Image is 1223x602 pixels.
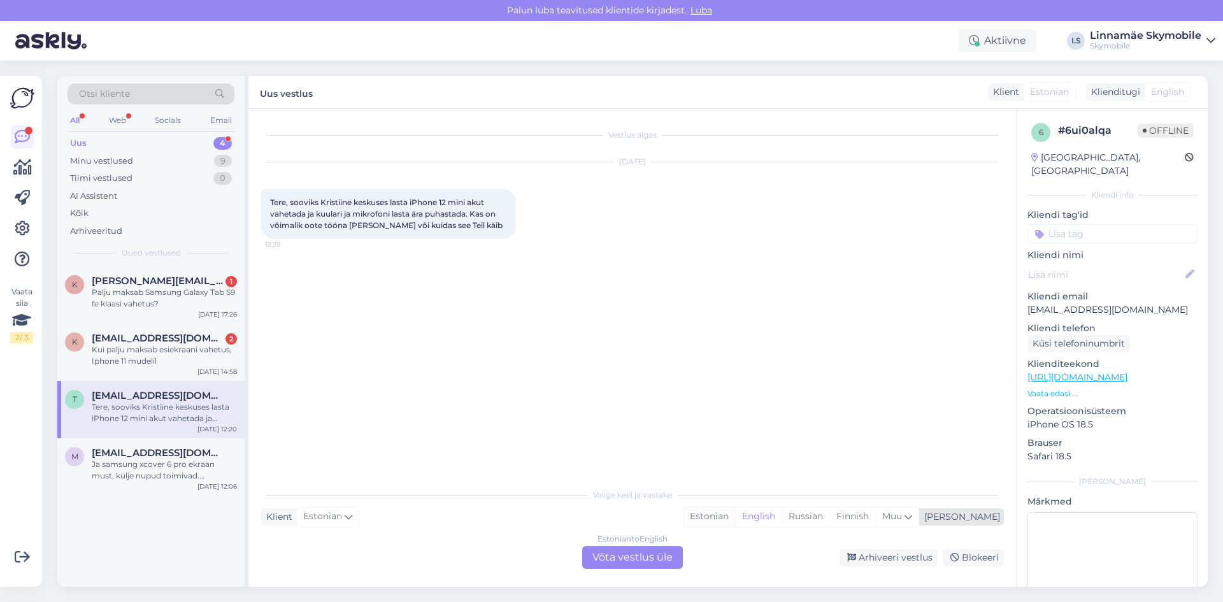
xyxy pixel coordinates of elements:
[106,112,129,129] div: Web
[1028,268,1183,282] input: Lisa nimi
[197,482,237,491] div: [DATE] 12:06
[198,310,237,319] div: [DATE] 17:26
[1027,248,1198,262] p: Kliendi nimi
[1058,123,1138,138] div: # 6ui0alqa
[70,137,87,150] div: Uus
[303,510,342,524] span: Estonian
[1027,224,1198,243] input: Lisa tag
[225,333,237,345] div: 2
[829,507,875,526] div: Finnish
[92,344,237,367] div: Kui palju maksab esiekraani vahetus, Iphone 11 mudelil
[261,129,1004,141] div: Vestlus algas
[70,225,122,238] div: Arhiveeritud
[71,452,78,461] span: m
[261,510,292,524] div: Klient
[782,507,829,526] div: Russian
[1027,388,1198,399] p: Vaata edasi ...
[70,155,133,168] div: Minu vestlused
[92,447,224,459] span: mimmupauka@gmail.com
[214,155,232,168] div: 9
[1027,436,1198,450] p: Brauser
[1027,371,1127,383] a: [URL][DOMAIN_NAME]
[225,276,237,287] div: 1
[687,4,716,16] span: Luba
[1090,31,1215,51] a: Linnamäe SkymobileSkymobile
[1027,189,1198,201] div: Kliendi info
[988,85,1019,99] div: Klient
[213,137,232,150] div: 4
[10,332,33,343] div: 2 / 3
[1030,85,1069,99] span: Estonian
[1027,335,1130,352] div: Küsi telefoninumbrit
[1027,322,1198,335] p: Kliendi telefon
[72,280,78,289] span: k
[73,394,77,404] span: T
[261,489,1004,501] div: Valige keel ja vastake
[68,112,82,129] div: All
[72,337,78,347] span: k
[1027,303,1198,317] p: [EMAIL_ADDRESS][DOMAIN_NAME]
[10,86,34,110] img: Askly Logo
[70,172,132,185] div: Tiimi vestlused
[152,112,183,129] div: Socials
[92,401,237,424] div: Tere, sooviks Kristiine keskuses lasta iPhone 12 mini akut vahetada ja kuulari ja mikrofoni lasta...
[840,549,938,566] div: Arhiveeri vestlus
[1090,41,1201,51] div: Skymobile
[92,287,237,310] div: Palju maksab Samsung Galaxy Tab S9 fe klaasi vahetus?
[270,197,503,230] span: Tere, sooviks Kristiine keskuses lasta iPhone 12 mini akut vahetada ja kuulari ja mikrofoni lasta...
[1138,124,1194,138] span: Offline
[1067,32,1085,50] div: LS
[683,507,735,526] div: Estonian
[582,546,683,569] div: Võta vestlus üle
[70,190,117,203] div: AI Assistent
[1086,85,1140,99] div: Klienditugi
[1031,151,1185,178] div: [GEOGRAPHIC_DATA], [GEOGRAPHIC_DATA]
[597,533,668,545] div: Estonian to English
[122,247,181,259] span: Uued vestlused
[92,459,237,482] div: Ja samsung xcover 6 pro ekraan must, külje nupud toimivad. [PERSON_NAME] vahetus ei aidanud. Kas ...
[92,390,224,401] span: Timmukohv@gmail.com
[919,510,1000,524] div: [PERSON_NAME]
[213,172,232,185] div: 0
[208,112,234,129] div: Email
[1151,85,1184,99] span: English
[959,29,1036,52] div: Aktiivne
[10,286,33,343] div: Vaata siia
[1027,495,1198,508] p: Märkmed
[735,507,782,526] div: English
[1027,357,1198,371] p: Klienditeekond
[943,549,1004,566] div: Blokeeri
[1027,290,1198,303] p: Kliendi email
[197,424,237,434] div: [DATE] 12:20
[92,275,224,287] span: karel.golberg@gmail.com
[882,510,902,522] span: Muu
[1027,405,1198,418] p: Operatsioonisüsteem
[1027,208,1198,222] p: Kliendi tag'id
[1090,31,1201,41] div: Linnamäe Skymobile
[261,156,1004,168] div: [DATE]
[79,87,130,101] span: Otsi kliente
[70,207,89,220] div: Kõik
[1027,418,1198,431] p: iPhone OS 18.5
[1027,450,1198,463] p: Safari 18.5
[260,83,313,101] label: Uus vestlus
[1039,127,1043,137] span: 6
[1027,476,1198,487] div: [PERSON_NAME]
[265,240,313,249] span: 12:20
[92,333,224,344] span: kristokikerpill73@gmail.com
[197,367,237,376] div: [DATE] 14:58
